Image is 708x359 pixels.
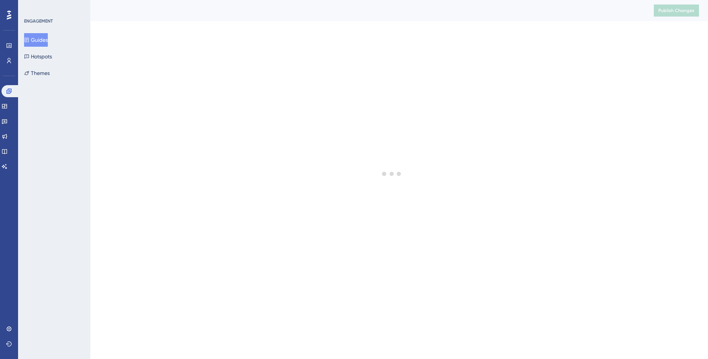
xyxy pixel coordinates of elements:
button: Hotspots [24,50,52,63]
div: ENGAGEMENT [24,18,53,24]
button: Guides [24,33,48,47]
span: Publish Changes [658,8,694,14]
button: Publish Changes [654,5,699,17]
button: Themes [24,66,50,80]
